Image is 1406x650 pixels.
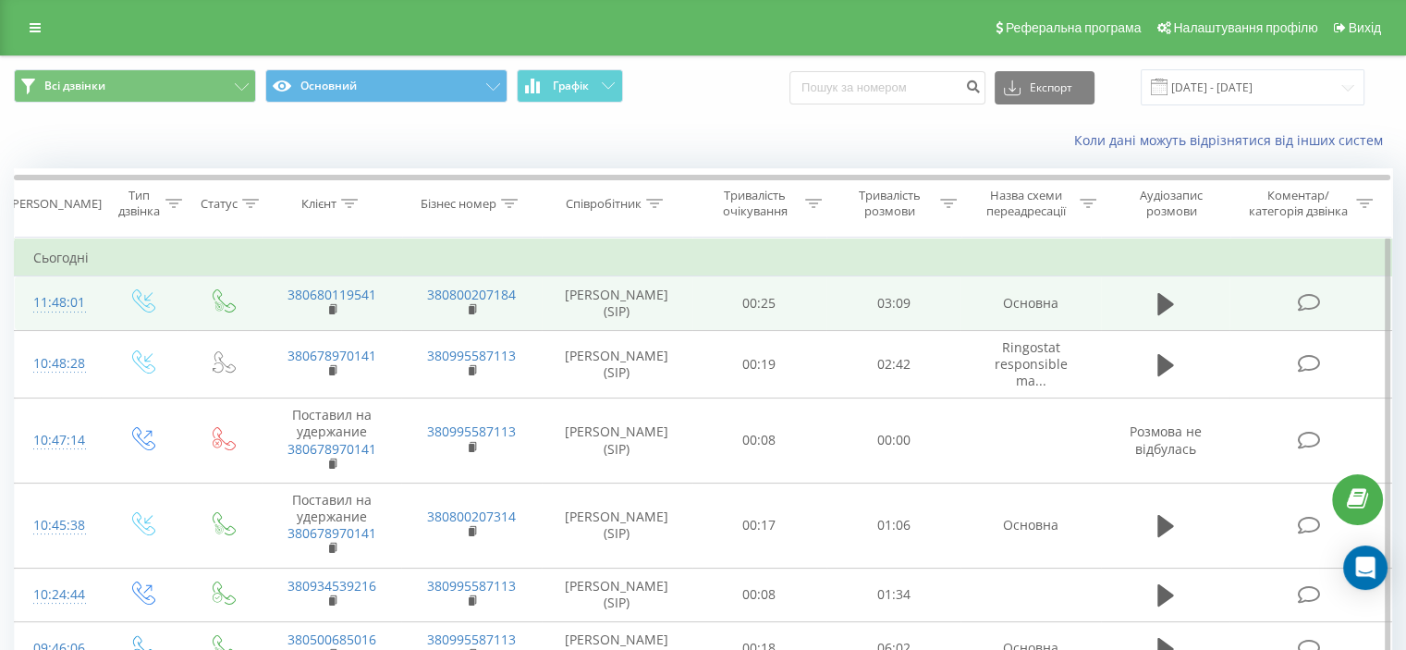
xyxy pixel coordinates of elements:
td: [PERSON_NAME] (SIP) [542,399,692,484]
div: Аудіозапис розмови [1118,188,1226,219]
div: Тривалість розмови [843,188,935,219]
td: [PERSON_NAME] (SIP) [542,330,692,399]
td: [PERSON_NAME] (SIP) [542,568,692,621]
button: Всі дзвінки [14,69,256,103]
td: Сьогодні [15,239,1392,276]
td: 00:00 [826,399,960,484]
span: Налаштування профілю [1173,20,1317,35]
span: Ringostat responsible ma... [995,338,1068,389]
button: Експорт [995,71,1094,104]
td: 03:09 [826,276,960,330]
a: 380678970141 [287,524,376,542]
a: 380680119541 [287,286,376,303]
div: 10:48:28 [33,346,82,382]
div: Статус [201,196,238,212]
td: Основна [960,483,1100,568]
a: 380500685016 [287,631,376,648]
span: Реферальна програма [1006,20,1142,35]
span: Вихід [1349,20,1381,35]
td: 00:19 [692,330,826,399]
a: 380800207184 [427,286,516,303]
span: Графік [553,80,589,92]
td: Основна [960,276,1100,330]
input: Пошук за номером [789,71,985,104]
div: Open Intercom Messenger [1343,546,1388,590]
div: Назва схеми переадресації [978,188,1075,219]
td: 01:34 [826,568,960,621]
div: Тип дзвінка [116,188,160,219]
td: [PERSON_NAME] (SIP) [542,483,692,568]
span: Всі дзвінки [44,79,105,93]
a: 380678970141 [287,440,376,458]
div: 11:48:01 [33,285,82,321]
div: Тривалість очікування [709,188,801,219]
td: [PERSON_NAME] (SIP) [542,276,692,330]
div: Співробітник [566,196,642,212]
div: Клієнт [301,196,336,212]
td: 00:25 [692,276,826,330]
div: 10:45:38 [33,508,82,544]
a: 380995587113 [427,423,516,440]
a: 380934539216 [287,577,376,595]
div: Бізнес номер [421,196,496,212]
td: 00:17 [692,483,826,568]
div: Коментар/категорія дзвінка [1243,188,1351,219]
td: 02:42 [826,330,960,399]
a: Коли дані можуть відрізнятися вiд інших систем [1074,131,1392,149]
a: 380678970141 [287,347,376,364]
a: 380995587113 [427,577,516,595]
button: Основний [265,69,507,103]
td: 01:06 [826,483,960,568]
div: 10:47:14 [33,423,82,459]
button: Графік [517,69,623,103]
td: 00:08 [692,568,826,621]
span: Розмова не відбулась [1130,423,1202,457]
div: [PERSON_NAME] [8,196,102,212]
a: 380995587113 [427,631,516,648]
td: Поставил на удержание [262,483,401,568]
td: Поставил на удержание [262,399,401,484]
div: 10:24:44 [33,577,82,613]
a: 380995587113 [427,347,516,364]
a: 380800207314 [427,508,516,525]
td: 00:08 [692,399,826,484]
